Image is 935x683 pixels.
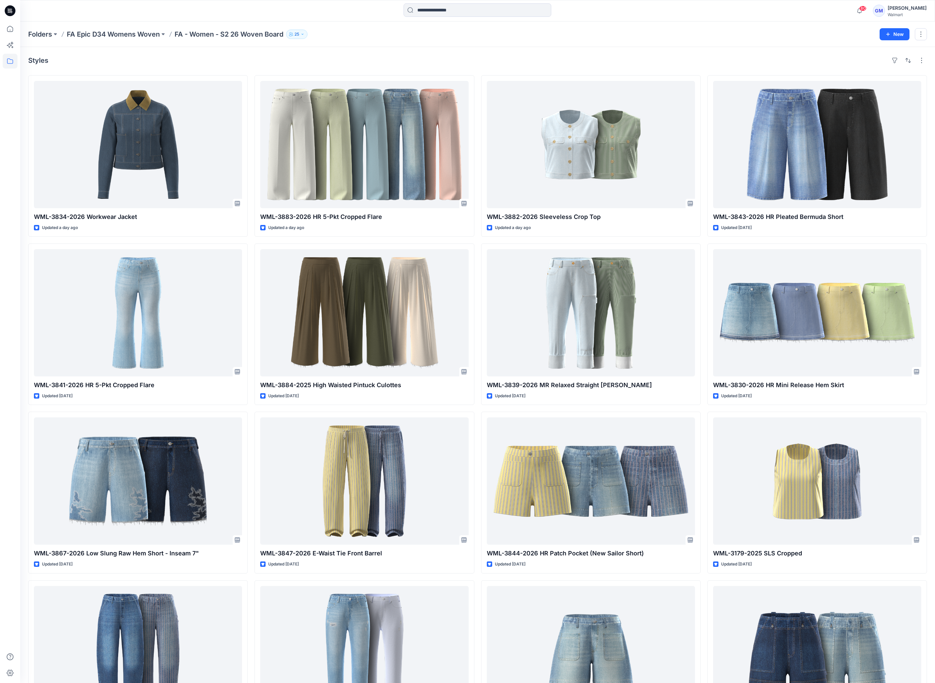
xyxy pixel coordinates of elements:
a: WML-3179-2025 SLS Cropped [713,417,921,545]
p: WML-3882-2026 Sleeveless Crop Top [487,212,695,222]
div: Walmart [888,12,927,17]
button: New [880,28,909,40]
a: WML-3834-2026 Workwear Jacket [34,81,242,208]
a: WML-3843-2026 HR Pleated Bermuda Short [713,81,921,208]
p: WML-3883-2026 HR 5-Pkt Cropped Flare [260,212,468,222]
p: FA - Women - S2 26 Woven Board [175,30,283,39]
p: Updated [DATE] [495,393,525,400]
p: Updated a day ago [42,224,78,231]
p: WML-3830-2026 HR Mini Release Hem Skirt [713,380,921,390]
p: WML-3867-2026 Low Slung Raw Hem Short - Inseam 7" [34,549,242,558]
p: Updated a day ago [268,224,304,231]
p: WML-3843-2026 HR Pleated Bermuda Short [713,212,921,222]
p: Updated [DATE] [721,224,752,231]
p: Updated [DATE] [721,393,752,400]
a: WML-3847-2026 E-Waist Tie Front Barrel [260,417,468,545]
p: Updated [DATE] [721,561,752,568]
a: Folders [28,30,52,39]
p: WML-3179-2025 SLS Cropped [713,549,921,558]
p: Updated [DATE] [495,561,525,568]
p: WML-3834-2026 Workwear Jacket [34,212,242,222]
p: Updated [DATE] [268,561,299,568]
p: WML-3847-2026 E-Waist Tie Front Barrel [260,549,468,558]
a: WML-3883-2026 HR 5-Pkt Cropped Flare [260,81,468,208]
span: 80 [859,6,867,11]
p: Updated a day ago [495,224,531,231]
a: WML-3882-2026 Sleeveless Crop Top [487,81,695,208]
a: WML-3884-2025 High Waisted Pintuck Culottes [260,249,468,376]
a: WML-3841-2026 HR 5-Pkt Cropped Flare [34,249,242,376]
a: WML-3830-2026 HR Mini Release Hem Skirt [713,249,921,376]
a: WML-3867-2026 Low Slung Raw Hem Short - Inseam 7" [34,417,242,545]
p: Updated [DATE] [42,393,73,400]
p: 25 [294,31,299,38]
div: [PERSON_NAME] [888,4,927,12]
p: Updated [DATE] [268,393,299,400]
p: WML-3841-2026 HR 5-Pkt Cropped Flare [34,380,242,390]
p: WML-3844-2026 HR Patch Pocket (New Sailor Short) [487,549,695,558]
a: FA Epic D34 Womens Woven [67,30,160,39]
h4: Styles [28,56,48,64]
p: WML-3884-2025 High Waisted Pintuck Culottes [260,380,468,390]
div: GM [873,5,885,17]
button: 25 [286,30,308,39]
p: WML-3839-2026 MR Relaxed Straight [PERSON_NAME] [487,380,695,390]
p: Updated [DATE] [42,561,73,568]
a: WML-3844-2026 HR Patch Pocket (New Sailor Short) [487,417,695,545]
a: WML-3839-2026 MR Relaxed Straight Carpenter [487,249,695,376]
